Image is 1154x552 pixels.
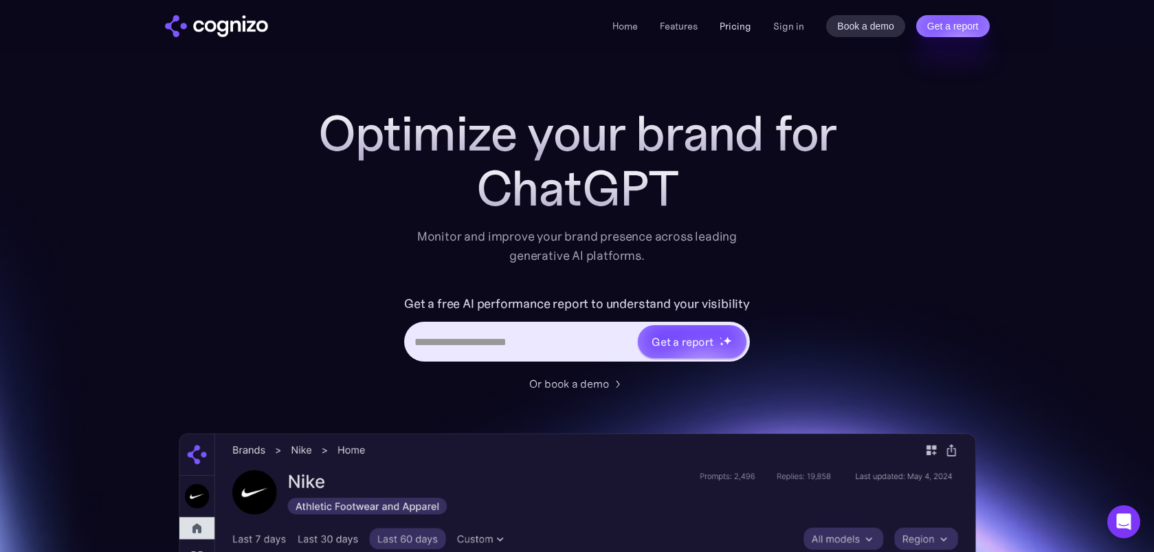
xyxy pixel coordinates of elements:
[529,375,625,392] a: Or book a demo
[165,15,268,37] a: home
[1107,505,1140,538] div: Open Intercom Messenger
[916,15,990,37] a: Get a report
[652,333,713,350] div: Get a report
[720,342,724,346] img: star
[660,20,698,32] a: Features
[302,161,852,216] div: ChatGPT
[636,324,748,360] a: Get a reportstarstarstar
[723,336,732,345] img: star
[720,337,722,339] img: star
[826,15,905,37] a: Book a demo
[404,293,750,315] label: Get a free AI performance report to understand your visibility
[404,293,750,368] form: Hero URL Input Form
[302,106,852,161] h1: Optimize your brand for
[408,227,746,265] div: Monitor and improve your brand presence across leading generative AI platforms.
[773,18,804,34] a: Sign in
[612,20,638,32] a: Home
[165,15,268,37] img: cognizo logo
[720,20,751,32] a: Pricing
[529,375,609,392] div: Or book a demo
